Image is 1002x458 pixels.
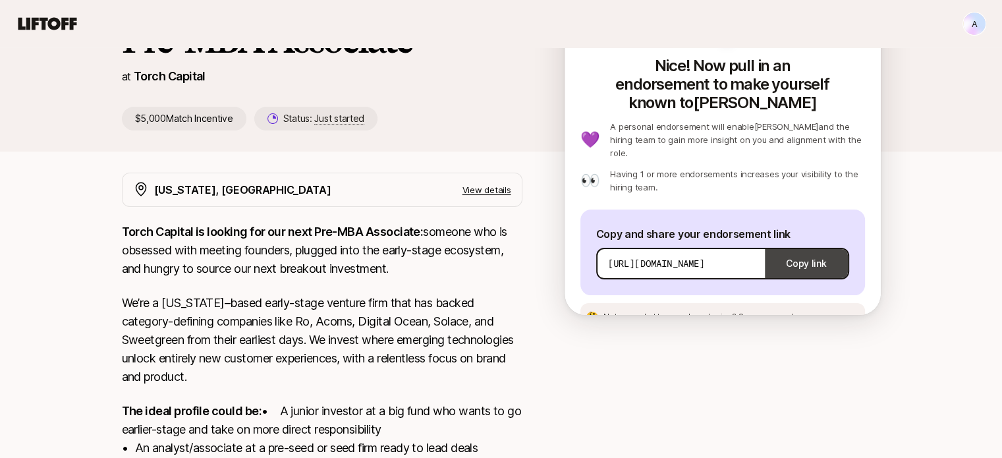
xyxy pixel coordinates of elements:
p: [US_STATE], [GEOGRAPHIC_DATA] [154,181,331,198]
p: $5,000 Match Incentive [122,107,246,130]
p: Having 1 or more endorsements increases your visibility to the hiring team. [610,167,864,194]
h1: Pre-MBA Associate [122,20,522,59]
p: 💜 [580,132,600,148]
p: at [122,68,131,85]
p: Not sure what to say when sharing? [603,311,836,323]
a: Torch Capital [134,69,206,83]
p: View details [462,183,511,196]
p: A [972,16,978,32]
p: A personal endorsement will enable [PERSON_NAME] and the hiring team to gain more insight on you ... [610,120,864,159]
p: someone who is obsessed with meeting founders, plugged into the early-stage ecosystem, and hungry... [122,223,522,278]
p: Status: [283,111,364,127]
p: 🤔 [586,312,599,322]
span: See an example message [738,312,837,322]
strong: The ideal profile could be: [122,404,262,418]
button: A [962,12,986,36]
p: Copy and share your endorsement link [596,225,849,243]
p: Nice! Now pull in an endorsement to make yourself known to [PERSON_NAME] [580,51,865,112]
p: 👀 [580,173,600,188]
strong: Torch Capital is looking for our next Pre-MBA Associate: [122,225,424,239]
p: We’re a [US_STATE]–based early-stage venture firm that has backed category-defining companies lik... [122,294,522,386]
button: Copy link [765,245,847,282]
p: [URL][DOMAIN_NAME] [608,257,705,270]
span: Just started [314,113,364,125]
